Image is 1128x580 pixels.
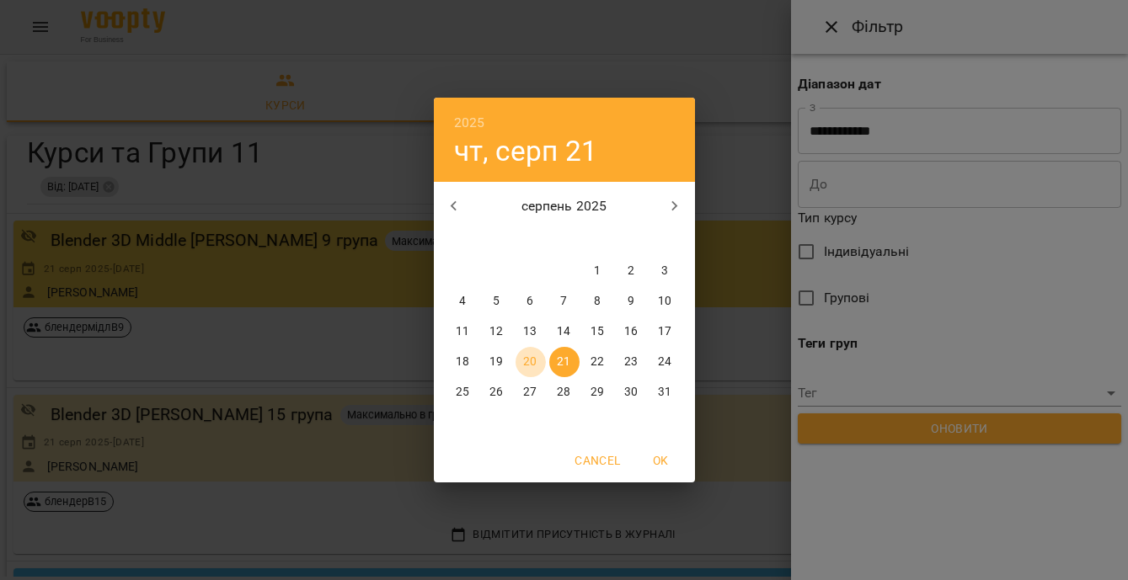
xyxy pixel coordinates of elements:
[628,293,634,310] p: 9
[594,263,601,279] p: 1
[516,231,546,247] span: ср
[583,256,613,286] button: 1
[568,445,627,476] button: Cancel
[489,354,503,370] p: 19
[527,293,533,310] p: 6
[549,347,580,377] button: 21
[575,450,620,471] span: Cancel
[557,323,570,340] p: 14
[624,323,638,340] p: 16
[617,256,647,286] button: 2
[482,347,512,377] button: 19
[549,317,580,347] button: 14
[482,317,512,347] button: 12
[448,377,478,407] button: 25
[549,286,580,317] button: 7
[617,317,647,347] button: 16
[454,134,598,168] button: чт, серп 21
[624,384,638,401] p: 30
[454,111,485,135] button: 2025
[459,293,466,310] p: 4
[650,347,681,377] button: 24
[658,354,671,370] p: 24
[661,263,668,279] p: 3
[523,323,537,340] p: 13
[516,347,546,377] button: 20
[641,450,682,471] span: OK
[482,286,512,317] button: 5
[634,445,688,476] button: OK
[658,293,671,310] p: 10
[523,384,537,401] p: 27
[658,384,671,401] p: 31
[482,377,512,407] button: 26
[591,323,604,340] p: 15
[473,196,655,216] p: серпень 2025
[617,231,647,247] span: сб
[448,231,478,247] span: пн
[591,384,604,401] p: 29
[489,384,503,401] p: 26
[617,286,647,317] button: 9
[516,317,546,347] button: 13
[594,293,601,310] p: 8
[557,384,570,401] p: 28
[448,347,478,377] button: 18
[557,354,570,370] p: 21
[482,231,512,247] span: вт
[583,347,613,377] button: 22
[617,377,647,407] button: 30
[448,317,478,347] button: 11
[583,377,613,407] button: 29
[583,317,613,347] button: 15
[516,377,546,407] button: 27
[583,231,613,247] span: пт
[456,323,469,340] p: 11
[456,354,469,370] p: 18
[650,317,681,347] button: 17
[560,293,567,310] p: 7
[493,293,500,310] p: 5
[516,286,546,317] button: 6
[591,354,604,370] p: 22
[583,286,613,317] button: 8
[650,231,681,247] span: нд
[489,323,503,340] p: 12
[617,347,647,377] button: 23
[628,263,634,279] p: 2
[624,354,638,370] p: 23
[549,377,580,407] button: 28
[448,286,478,317] button: 4
[650,286,681,317] button: 10
[658,323,671,340] p: 17
[523,354,537,370] p: 20
[650,377,681,407] button: 31
[650,256,681,286] button: 3
[456,384,469,401] p: 25
[549,231,580,247] span: чт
